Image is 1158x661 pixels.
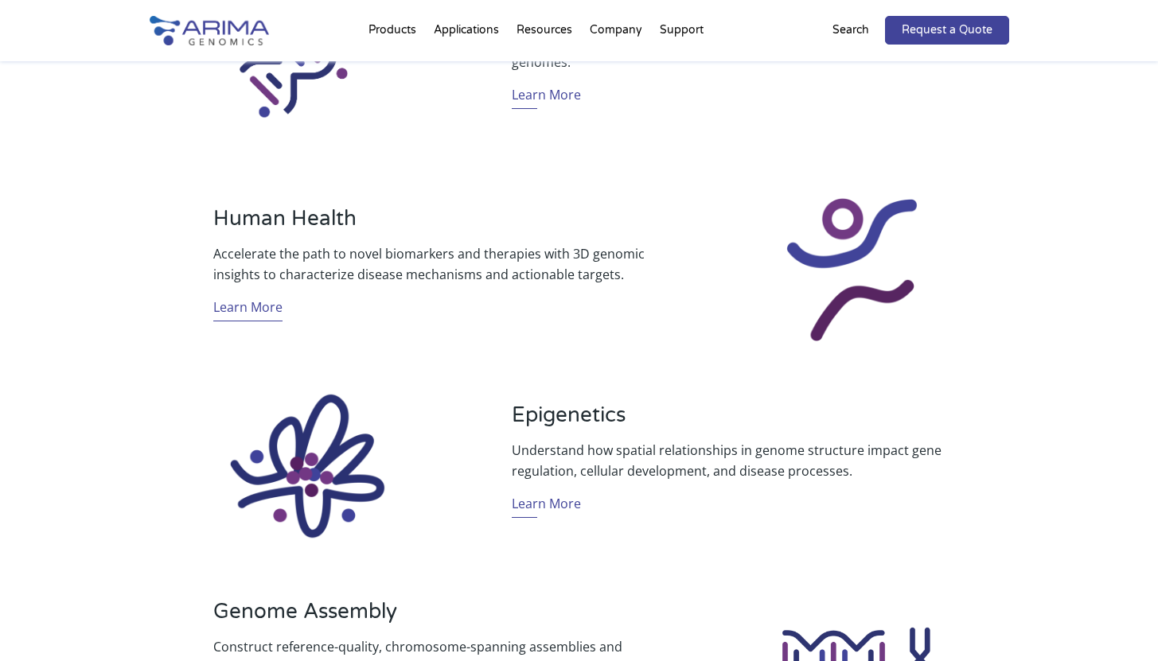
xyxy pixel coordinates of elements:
p: Accelerate the path to novel biomarkers and therapies with 3D genomic insights to characterize di... [213,243,646,285]
img: Epigenetics_Icon_Arima Genomics [212,376,402,556]
img: Arima-Genomics-logo [150,16,269,45]
h3: Epigenetics [512,402,945,440]
img: Human Health_Icon_Arima Genomics [756,185,946,355]
h3: Human Health [213,206,646,243]
p: Search [832,20,869,41]
a: Learn More [512,493,581,518]
a: Request a Quote [885,16,1009,45]
p: Understand how spatial relationships in genome structure impact gene regulation, cellular develop... [512,440,945,481]
h3: Genome Assembly [213,599,646,636]
a: Learn More [213,297,283,321]
a: Learn More [512,84,581,109]
iframe: Chat Widget [1078,585,1158,661]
